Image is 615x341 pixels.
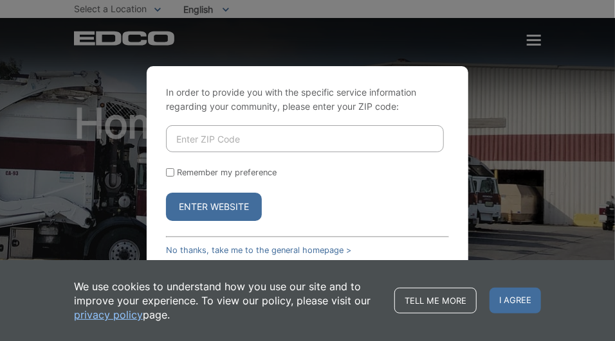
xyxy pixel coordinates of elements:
[177,168,277,177] label: Remember my preference
[74,279,381,322] p: We use cookies to understand how you use our site and to improve your experience. To view our pol...
[166,193,262,221] button: Enter Website
[166,125,444,152] input: Enter ZIP Code
[74,308,143,322] a: privacy policy
[490,288,541,313] span: I agree
[394,288,477,313] a: Tell me more
[166,85,449,114] p: In order to provide you with the specific service information regarding your community, please en...
[166,245,351,255] a: No thanks, take me to the general homepage >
